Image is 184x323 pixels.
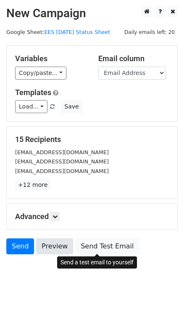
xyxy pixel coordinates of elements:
[36,238,73,254] a: Preview
[15,54,86,63] h5: Variables
[15,67,66,80] a: Copy/paste...
[15,100,47,113] a: Load...
[15,135,169,144] h5: 15 Recipients
[15,168,109,174] small: [EMAIL_ADDRESS][DOMAIN_NAME]
[75,238,139,254] a: Send Test Email
[60,100,82,113] button: Save
[121,29,178,35] a: Daily emails left: 20
[15,180,50,190] a: +12 more
[15,88,51,97] a: Templates
[6,6,178,21] h2: New Campaign
[15,212,169,221] h5: Advanced
[6,29,110,35] small: Google Sheet:
[44,29,110,35] a: EES [DATE] Status Sheet
[6,238,34,254] a: Send
[142,283,184,323] iframe: Chat Widget
[121,28,178,37] span: Daily emails left: 20
[15,158,109,165] small: [EMAIL_ADDRESS][DOMAIN_NAME]
[98,54,169,63] h5: Email column
[57,256,137,269] div: Send a test email to yourself
[15,149,109,155] small: [EMAIL_ADDRESS][DOMAIN_NAME]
